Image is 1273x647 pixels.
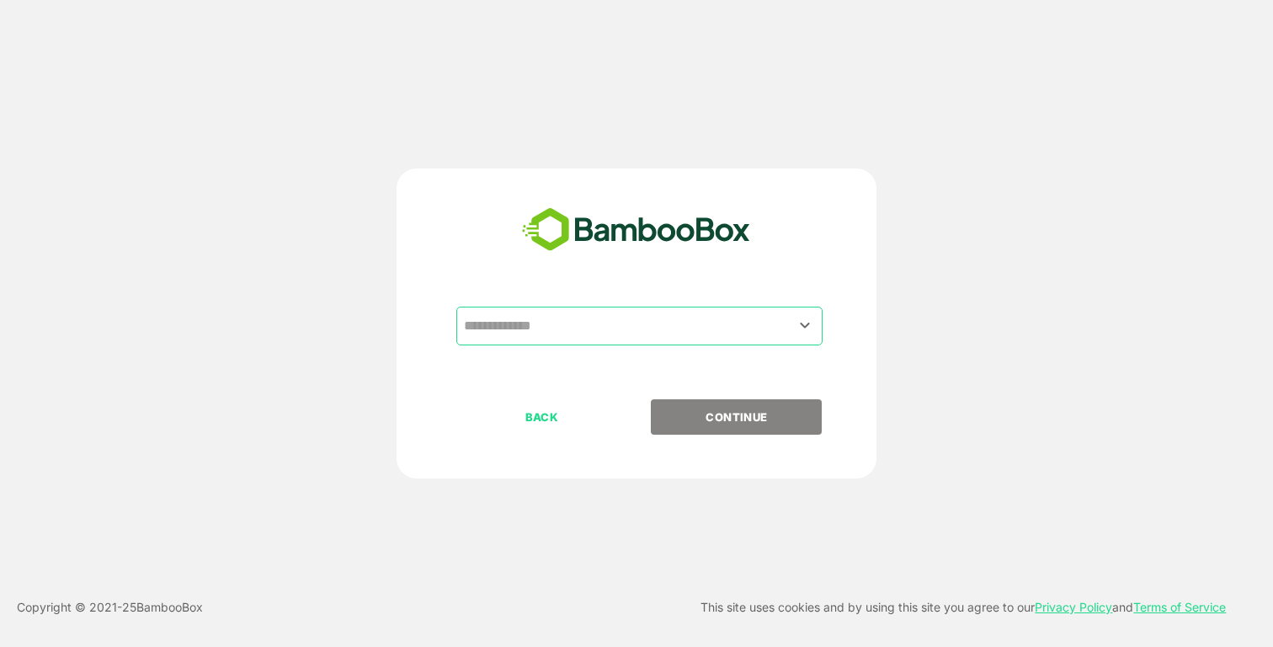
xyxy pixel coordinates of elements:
button: Open [794,314,817,337]
button: BACK [456,399,627,435]
p: This site uses cookies and by using this site you agree to our and [700,597,1226,618]
a: Privacy Policy [1035,600,1112,614]
a: Terms of Service [1133,600,1226,614]
button: CONTINUE [651,399,822,435]
p: CONTINUE [652,408,821,426]
img: bamboobox [513,202,759,258]
p: Copyright © 2021- 25 BambooBox [17,597,203,618]
p: BACK [458,408,626,426]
